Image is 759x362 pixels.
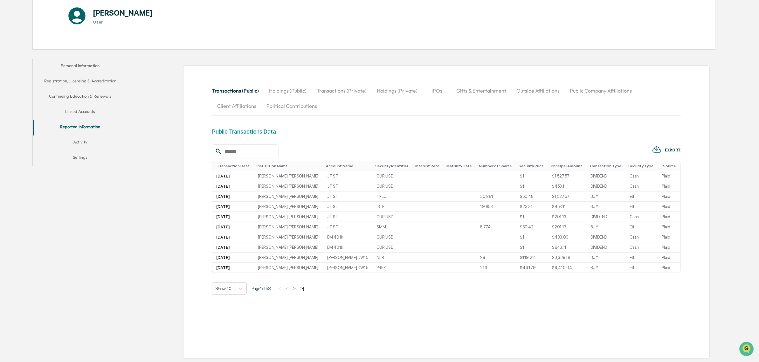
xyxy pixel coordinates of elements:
div: Toggle SortBy [629,164,656,168]
td: BUY [587,263,626,273]
td: $1 [516,212,549,222]
button: < [284,286,290,291]
td: [PERSON_NAME] [PERSON_NAME] [254,242,323,253]
td: [DATE] [212,222,254,232]
td: [DATE] [212,253,254,263]
button: Holdings (Public) [264,83,312,98]
a: 🖐️Preclearance [4,78,44,89]
td: CUR:USD [373,232,413,242]
button: Transactions (Public) [212,83,264,98]
td: [DATE] [212,242,254,253]
td: Plaid [658,202,680,212]
td: JT ST [323,171,373,181]
td: [DATE] [212,202,254,212]
button: Continuing Education & Renewals [33,90,128,105]
td: JT ST [323,202,373,212]
button: Reported Information [33,120,128,136]
td: Plaid [658,232,680,242]
td: 213 [476,263,516,273]
td: Cash [626,212,658,222]
div: Toggle SortBy [590,164,624,168]
td: $291.13 [548,222,587,232]
a: Powered byPylon [45,108,77,113]
img: EXPORT [652,145,662,154]
div: Toggle SortBy [326,164,370,168]
div: 🗄️ [46,81,51,86]
td: [PERSON_NAME] DW15 [323,263,373,273]
td: $50.42 [516,222,549,232]
td: $1 [516,181,549,191]
td: Etf [626,253,658,263]
td: [PERSON_NAME] [PERSON_NAME] [254,232,323,242]
button: Political Contributions [261,98,322,114]
td: CUR:USD [373,181,413,191]
div: Toggle SortBy [447,164,474,168]
td: BUY [587,191,626,202]
td: $1 [516,242,549,253]
td: $291.13 [548,212,587,222]
td: [DATE] [212,263,254,273]
td: JT ST [323,222,373,232]
td: $1 [516,171,549,181]
td: [PERSON_NAME] [PERSON_NAME] [254,191,323,202]
div: 🔎 [6,93,11,98]
td: Plaid [658,171,680,181]
td: BUY [587,222,626,232]
td: TFLO [373,191,413,202]
td: DIVIDEND [587,181,626,191]
td: Cash [626,181,658,191]
td: 5.774 [476,222,516,232]
td: [PERSON_NAME] [PERSON_NAME] [254,263,323,273]
td: $23.31 [516,202,549,212]
td: $50.48 [516,191,549,202]
button: Start new chat [108,51,116,58]
td: 30.261 [476,191,516,202]
div: secondary tabs example [212,83,681,114]
td: DIVIDEND [587,212,626,222]
div: Toggle SortBy [663,164,678,168]
td: 28 [476,253,516,263]
button: >| [299,286,306,291]
span: Page 1 of 58 [252,286,271,291]
td: Plaid [658,242,680,253]
td: [PERSON_NAME] [PERSON_NAME] [254,253,323,263]
div: Toggle SortBy [416,164,442,168]
td: [DATE] [212,191,254,202]
td: $458.11 [548,181,587,191]
td: $3,338.16 [548,253,587,263]
td: [PERSON_NAME] [PERSON_NAME] [254,202,323,212]
button: IPOs [423,83,451,98]
button: |< [276,286,283,291]
td: Etf [626,263,658,273]
div: Start new chat [22,49,104,55]
div: Toggle SortBy [551,164,584,168]
td: DIVIDEND [587,242,626,253]
td: [DATE] [212,212,254,222]
td: 19.653 [476,202,516,212]
td: BUY [587,202,626,212]
td: BM 401k [323,232,373,242]
td: Cash [626,171,658,181]
div: Toggle SortBy [257,164,321,168]
td: Plaid [658,212,680,222]
td: [DATE] [212,181,254,191]
span: Pylon [63,108,77,113]
button: Client Affiliations [212,98,261,114]
td: Cash [626,232,658,242]
td: $483.09 [548,232,587,242]
td: $1 [516,232,549,242]
button: Registration, Licensing & Accreditation [33,74,128,90]
iframe: Open customer support [739,341,756,358]
td: DIVIDEND [587,171,626,181]
td: Plaid [658,253,680,263]
td: Plaid [658,263,680,273]
td: IBTF [373,202,413,212]
td: [PERSON_NAME] [PERSON_NAME] [254,181,323,191]
span: Data Lookup [13,92,40,99]
button: Personal Information [33,59,128,74]
a: 🔎Data Lookup [4,90,43,101]
td: Etf [626,191,658,202]
td: [PERSON_NAME] [PERSON_NAME] [254,222,323,232]
button: > [291,286,298,291]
